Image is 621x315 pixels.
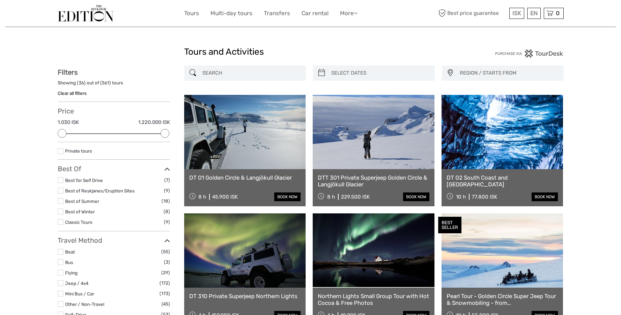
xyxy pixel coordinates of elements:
h3: Travel Method [58,236,170,244]
span: (8) [164,208,170,215]
img: The Reykjavík Edition [58,5,114,22]
span: (29) [161,269,170,277]
a: Pearl Tour - Golden Circle Super Jeep Tour & Snowmobiling - from [GEOGRAPHIC_DATA] [447,293,558,307]
div: 77.800 ISK [472,194,497,200]
span: (3) [164,258,170,266]
a: Northern Lights Small Group Tour with Hot Cocoa & Free Photos [318,293,429,307]
label: 1.030 ISK [58,119,79,126]
a: Best of Reykjanes/Eruption Sites [65,188,135,193]
span: (172) [160,279,170,287]
h3: Best Of [58,165,170,173]
a: book now [403,192,429,201]
h1: Tours and Activities [184,47,437,57]
div: 229.500 ISK [341,194,370,200]
a: Multi-day tours [210,8,252,18]
label: 36 [79,80,84,86]
a: book now [274,192,301,201]
span: (55) [161,248,170,256]
a: DT 01 Golden Circle & Langjökull Glacier [189,174,301,181]
a: Transfers [264,8,290,18]
span: ISK [512,10,521,17]
a: More [340,8,358,18]
div: Showing ( ) out of ( ) tours [58,80,170,90]
h3: Price [58,107,170,115]
a: Best of Summer [65,199,99,204]
img: PurchaseViaTourDesk.png [495,49,563,58]
button: REGION / STARTS FROM [457,68,560,79]
input: SEARCH [200,67,303,79]
a: Best of Winter [65,209,95,214]
div: 45.900 ISK [212,194,238,200]
span: (9) [164,187,170,194]
span: 10 h [456,194,466,200]
div: EN [527,8,541,19]
label: 561 [102,80,109,86]
span: (45) [162,300,170,308]
label: 1.220.000 ISK [138,119,170,126]
span: (173) [160,290,170,297]
a: Private tours [65,148,92,154]
input: SELECT DATES [329,67,431,79]
a: Bus [65,260,73,265]
strong: Filters [58,68,78,76]
a: Flying [65,270,78,275]
span: Best price guarantee [437,8,508,19]
a: DT 310 Private Superjeep Northern Lights [189,293,301,299]
a: Jeep / 4x4 [65,281,88,286]
div: BEST SELLER [438,217,461,234]
a: DTT 301 Private Superjeep Golden Circle & Langjökull Glacier [318,174,429,188]
span: (9) [164,218,170,226]
span: 0 [555,10,561,17]
a: Car rental [302,8,329,18]
a: Classic Tours [65,219,92,225]
span: 8 h [327,194,335,200]
span: 8 h [198,194,206,200]
a: Boat [65,249,75,255]
a: Best for Self Drive [65,178,103,183]
a: Clear all filters [58,90,87,96]
span: (18) [162,197,170,205]
a: Other / Non-Travel [65,301,104,307]
a: book now [532,192,558,201]
span: (7) [164,176,170,184]
a: Mini Bus / Car [65,291,94,296]
a: DT 02 South Coast and [GEOGRAPHIC_DATA] [447,174,558,188]
a: Tours [184,8,199,18]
